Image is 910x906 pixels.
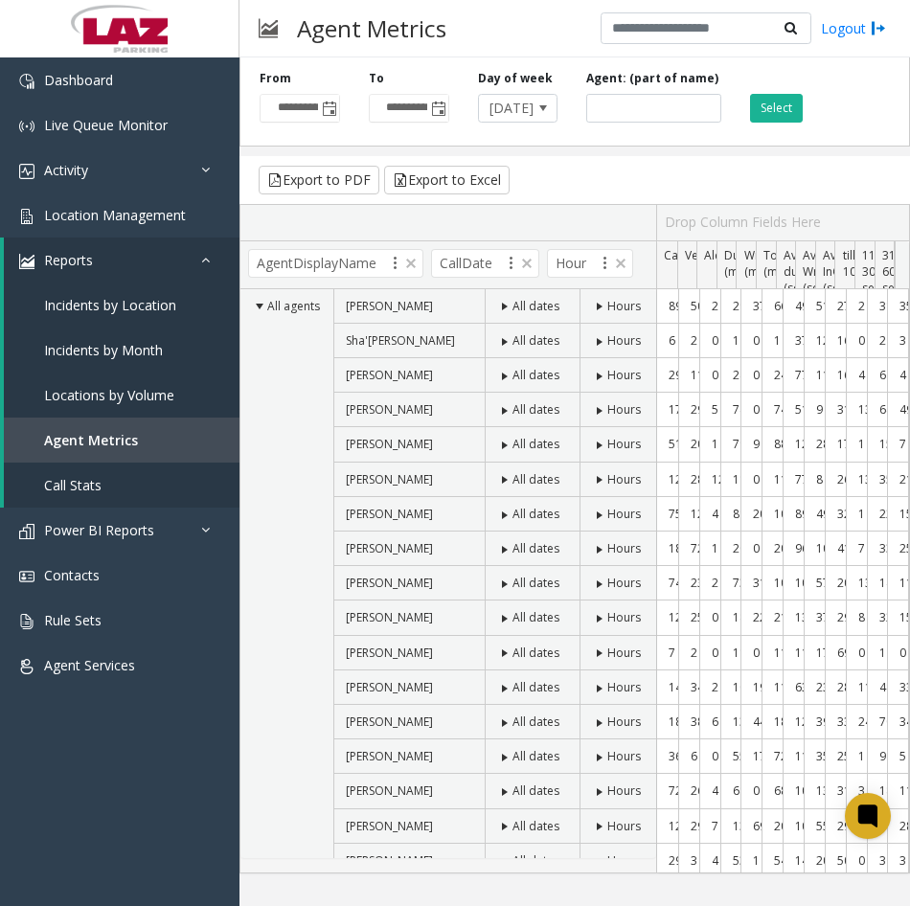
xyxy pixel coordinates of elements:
[804,497,825,532] td: 49
[678,463,699,497] td: 28
[44,566,100,584] span: Contacts
[431,249,539,278] span: CallDate
[19,254,34,269] img: 'icon'
[427,95,448,122] span: Toggle popup
[678,497,699,532] td: 12
[825,289,846,324] td: 27
[19,209,34,224] img: 'icon'
[607,298,641,314] span: Hours
[44,161,88,179] span: Activity
[720,670,741,705] td: 100
[512,401,559,418] span: All dates
[607,540,641,556] span: Hours
[657,289,678,324] td: 89
[664,247,690,263] span: Calls
[825,393,846,427] td: 31
[678,358,699,393] td: 11
[804,600,825,635] td: 37
[762,705,783,739] td: 183
[607,748,641,764] span: Hours
[657,844,678,878] td: 29
[678,600,699,635] td: 25
[783,463,804,497] td: 77
[699,705,720,739] td: 6
[846,566,867,600] td: 13
[478,70,553,87] label: Day of week
[699,670,720,705] td: 2
[657,636,678,670] td: 7
[607,575,641,591] span: Hours
[346,436,433,452] span: [PERSON_NAME]
[657,705,678,739] td: 185
[678,532,699,566] td: 72
[720,636,741,670] td: 11
[720,774,741,808] td: 68
[887,636,908,670] td: 0
[762,358,783,393] td: 24
[547,249,633,278] span: Hour
[44,251,93,269] span: Reports
[825,739,846,774] td: 25
[678,427,699,462] td: 20
[887,463,908,497] td: 21
[846,809,867,844] td: 3
[44,341,163,359] span: Incidents by Month
[346,609,433,625] span: [PERSON_NAME]
[740,566,762,600] td: 31
[887,600,908,635] td: 15
[19,569,34,584] img: 'icon'
[699,289,720,324] td: 2
[512,506,559,522] span: All dates
[846,358,867,393] td: 4
[804,670,825,705] td: 23
[678,774,699,808] td: 26
[762,532,783,566] td: 208
[740,705,762,739] td: 44
[846,497,867,532] td: 1
[887,532,908,566] td: 25
[720,324,741,358] td: 1
[867,393,888,427] td: 64
[804,566,825,600] td: 57
[887,289,908,324] td: 35
[846,600,867,635] td: 8
[657,358,678,393] td: 29
[657,463,678,497] td: 122
[783,774,804,808] td: 108
[804,289,825,324] td: 51
[744,247,793,280] span: Wrap_up (min)
[44,71,113,89] span: Dashboard
[607,506,641,522] span: Hours
[867,497,888,532] td: 22
[4,328,239,373] a: Incidents by Month
[821,18,886,38] a: Logout
[825,358,846,393] td: 16
[678,705,699,739] td: 38
[4,238,239,283] a: Reports
[346,818,433,834] span: [PERSON_NAME]
[825,809,846,844] td: 29
[763,247,791,280] span: Total (min)
[887,739,908,774] td: 5
[607,679,641,695] span: Hours
[762,600,783,635] td: 211
[783,289,804,324] td: 49
[607,367,641,383] span: Hours
[267,298,320,314] span: All agents
[607,645,641,661] span: Hours
[346,401,433,418] span: [PERSON_NAME]
[607,332,641,349] span: Hours
[19,119,34,134] img: 'icon'
[762,636,783,670] td: 11
[784,247,830,296] span: Avg duration (secs)
[44,116,168,134] span: Live Queue Monitor
[867,774,888,808] td: 18
[867,739,888,774] td: 9
[720,358,741,393] td: 24
[887,427,908,462] td: 7
[783,670,804,705] td: 63
[783,636,804,670] td: 115
[846,532,867,566] td: 7
[740,600,762,635] td: 22
[846,463,867,497] td: 13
